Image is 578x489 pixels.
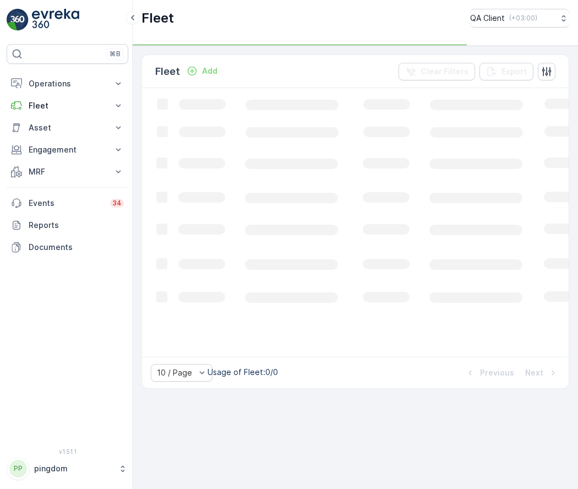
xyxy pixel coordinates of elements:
[7,448,128,455] span: v 1.51.1
[182,64,222,78] button: Add
[479,63,533,80] button: Export
[7,139,128,161] button: Engagement
[525,367,543,378] p: Next
[509,14,537,23] p: ( +03:00 )
[7,192,128,214] a: Events34
[7,457,128,480] button: PPpingdom
[7,95,128,117] button: Fleet
[29,78,106,89] p: Operations
[480,367,514,378] p: Previous
[29,166,106,177] p: MRF
[7,214,128,236] a: Reports
[9,460,27,477] div: PP
[399,63,475,80] button: Clear Filters
[7,73,128,95] button: Operations
[155,64,180,79] p: Fleet
[29,122,106,133] p: Asset
[29,100,106,111] p: Fleet
[7,117,128,139] button: Asset
[29,220,124,231] p: Reports
[7,9,29,31] img: logo
[29,242,124,253] p: Documents
[7,236,128,258] a: Documents
[29,144,106,155] p: Engagement
[421,66,468,77] p: Clear Filters
[470,9,569,28] button: QA Client(+03:00)
[524,366,560,379] button: Next
[7,161,128,183] button: MRF
[110,50,121,58] p: ⌘B
[112,199,122,208] p: 34
[29,198,103,209] p: Events
[501,66,527,77] p: Export
[141,9,174,27] p: Fleet
[464,366,515,379] button: Previous
[208,367,278,378] p: Usage of Fleet : 0/0
[470,13,505,24] p: QA Client
[202,66,217,77] p: Add
[32,9,79,31] img: logo_light-DOdMpM7g.png
[34,463,113,474] p: pingdom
